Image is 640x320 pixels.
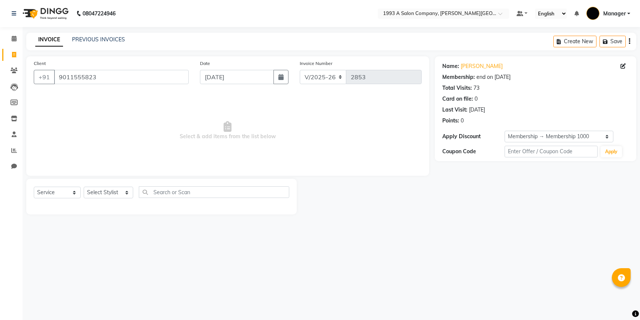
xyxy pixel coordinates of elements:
[442,133,505,140] div: Apply Discount
[442,62,459,70] div: Name:
[54,70,189,84] input: Search by Name/Mobile/Email/Code
[586,7,599,20] img: Manager
[475,95,478,103] div: 0
[442,95,473,103] div: Card on file:
[599,36,626,47] button: Save
[442,84,472,92] div: Total Visits:
[34,93,422,168] span: Select & add items from the list below
[200,60,210,67] label: Date
[608,290,632,312] iframe: chat widget
[19,3,71,24] img: logo
[442,73,475,81] div: Membership:
[72,36,125,43] a: PREVIOUS INVOICES
[461,117,464,125] div: 0
[603,10,626,18] span: Manager
[34,70,55,84] button: +91
[35,33,63,47] a: INVOICE
[442,106,467,114] div: Last Visit:
[601,146,622,157] button: Apply
[300,60,332,67] label: Invoice Number
[83,3,116,24] b: 08047224946
[473,84,479,92] div: 73
[553,36,596,47] button: Create New
[139,186,289,198] input: Search or Scan
[461,62,503,70] a: [PERSON_NAME]
[469,106,485,114] div: [DATE]
[442,148,505,155] div: Coupon Code
[442,117,459,125] div: Points:
[476,73,511,81] div: end on [DATE]
[505,146,598,157] input: Enter Offer / Coupon Code
[34,60,46,67] label: Client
